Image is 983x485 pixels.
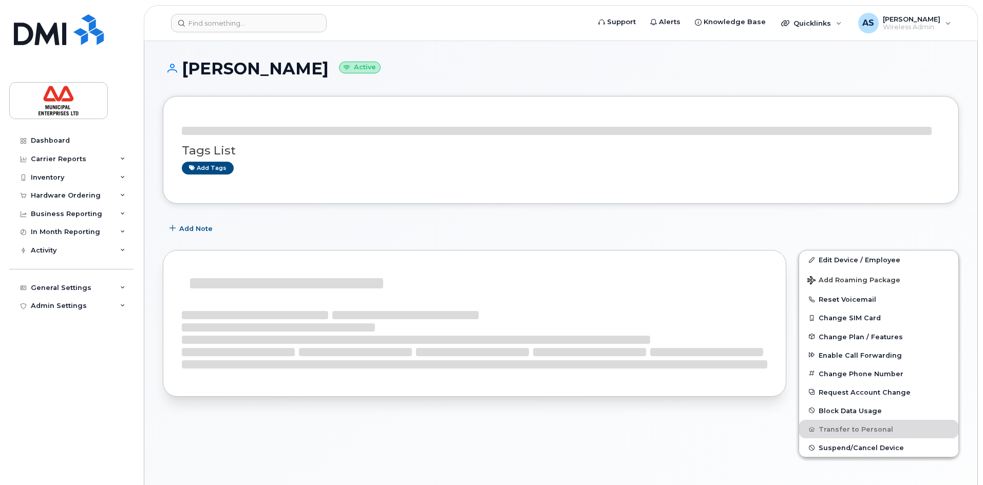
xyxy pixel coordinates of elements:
button: Change SIM Card [799,308,958,327]
span: Add Roaming Package [807,276,900,286]
button: Suspend/Cancel Device [799,438,958,457]
span: Suspend/Cancel Device [819,444,904,452]
button: Reset Voicemail [799,290,958,308]
button: Change Phone Number [799,364,958,383]
span: Change Plan / Features [819,333,903,340]
a: Add tags [182,162,234,174]
small: Active [339,62,381,73]
h1: [PERSON_NAME] [163,60,959,77]
button: Block Data Usage [799,401,958,420]
button: Transfer to Personal [799,420,958,438]
button: Add Roaming Package [799,269,958,290]
h3: Tags List [182,144,940,157]
button: Change Plan / Features [799,327,958,346]
a: Edit Device / Employee [799,250,958,269]
span: Add Note [179,224,213,234]
button: Request Account Change [799,383,958,401]
span: Enable Call Forwarding [819,351,902,359]
button: Enable Call Forwarding [799,346,958,364]
button: Add Note [163,219,221,238]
